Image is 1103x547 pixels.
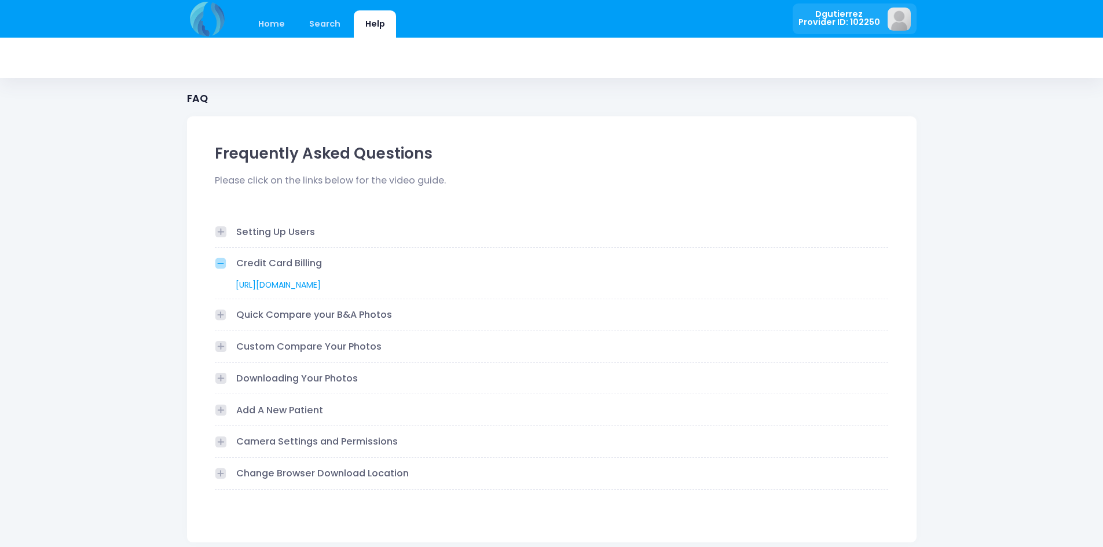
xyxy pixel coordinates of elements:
img: image [888,8,911,31]
h4: Credit Card Billing [236,258,322,269]
a: Search [298,10,352,38]
a: [URL][DOMAIN_NAME] [236,279,321,291]
span: Dgutierrez Provider ID: 102250 [798,10,880,27]
a: Home [247,10,296,38]
h4: Add A New Patient [236,405,323,416]
a: Help [354,10,396,38]
h4: Frequently Asked Questions [215,145,888,163]
h4: Downloading Your Photos [236,373,358,384]
h4: Custom Compare Your Photos [236,341,382,353]
h4: Setting Up Users [236,226,315,238]
h4: Change Browser Download Location [236,468,409,479]
p: Please click on the links below for the video guide. [215,174,888,188]
h4: Camera Settings and Permissions [236,436,398,447]
h4: Quick Compare your B&A Photos [236,309,392,321]
h1: FAQ [187,93,208,105]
